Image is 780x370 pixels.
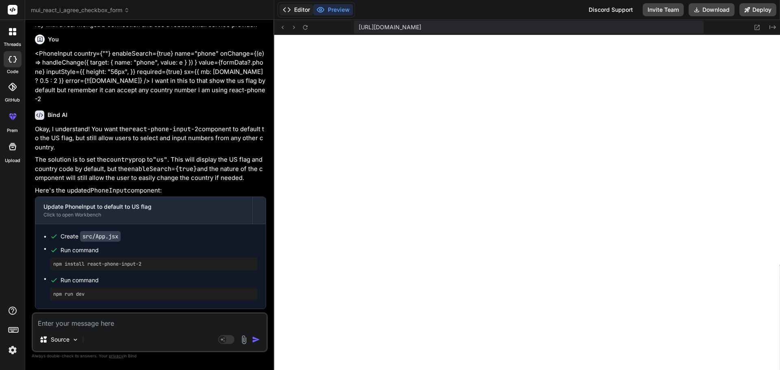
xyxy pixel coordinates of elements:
[35,49,266,104] p: <PhoneInput country={""} enableSearch={true} name="phone" onChange={(e) => handleChange({ target:...
[43,212,244,218] div: Click to open Workbench
[739,3,776,16] button: Deploy
[252,335,260,344] img: icon
[72,336,79,343] img: Pick Models
[689,3,734,16] button: Download
[91,186,127,195] code: PhoneInput
[61,246,258,254] span: Run command
[7,127,18,134] label: prem
[53,291,254,297] pre: npm run dev
[31,6,130,14] span: mui_react_i_agree_checkbox_form
[5,97,20,104] label: GitHub
[7,68,18,75] label: code
[48,111,67,119] h6: Bind AI
[313,4,353,15] button: Preview
[35,186,266,195] p: Here's the updated component:
[53,261,254,267] pre: npm install react-phone-input-2
[51,335,69,344] p: Source
[128,165,197,173] code: enableSearch={true}
[153,156,167,164] code: "us"
[61,276,258,284] span: Run command
[359,23,421,31] span: [URL][DOMAIN_NAME]
[584,3,638,16] div: Discord Support
[239,335,249,344] img: attachment
[279,4,313,15] button: Editor
[5,157,20,164] label: Upload
[274,35,780,370] iframe: Preview
[129,125,198,133] code: react-phone-input-2
[106,156,132,164] code: country
[6,343,19,357] img: settings
[61,232,121,240] div: Create
[4,41,21,48] label: threads
[109,353,123,358] span: privacy
[35,155,266,183] p: The solution is to set the prop to . This will display the US flag and country code by default, b...
[43,203,244,211] div: Update PhoneInput to default to US flag
[35,125,266,152] p: Okay, I understand! You want the component to default to the US flag, but still allow users to se...
[32,352,268,360] p: Always double-check its answers. Your in Bind
[80,231,121,242] code: src/App.jsx
[48,35,59,43] h6: You
[643,3,684,16] button: Invite Team
[35,197,252,224] button: Update PhoneInput to default to US flagClick to open Workbench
